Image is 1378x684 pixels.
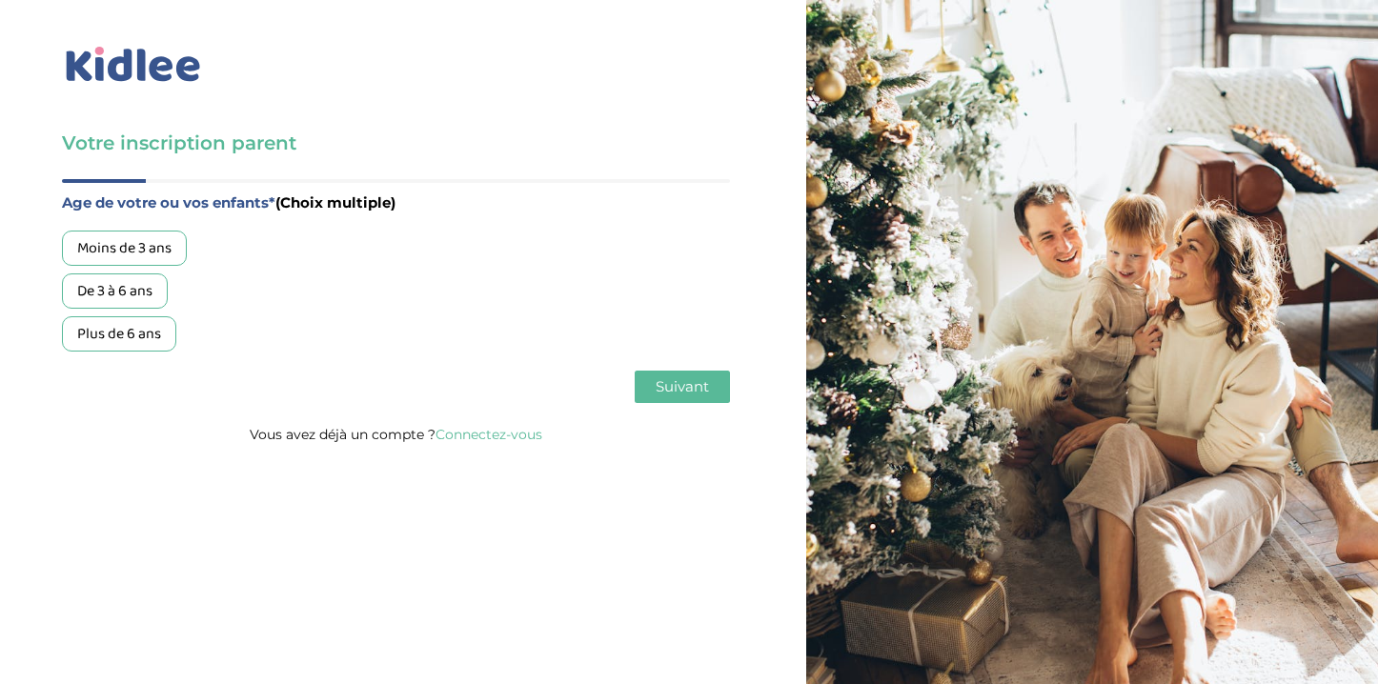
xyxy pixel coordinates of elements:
[436,426,542,443] a: Connectez-vous
[62,371,152,403] button: Précédent
[62,231,187,266] div: Moins de 3 ans
[62,191,730,215] label: Age de votre ou vos enfants*
[635,371,730,403] button: Suivant
[62,273,168,309] div: De 3 à 6 ans
[275,193,395,211] span: (Choix multiple)
[62,130,730,156] h3: Votre inscription parent
[656,377,709,395] span: Suivant
[62,422,730,447] p: Vous avez déjà un compte ?
[62,316,176,352] div: Plus de 6 ans
[62,43,205,87] img: logo_kidlee_bleu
